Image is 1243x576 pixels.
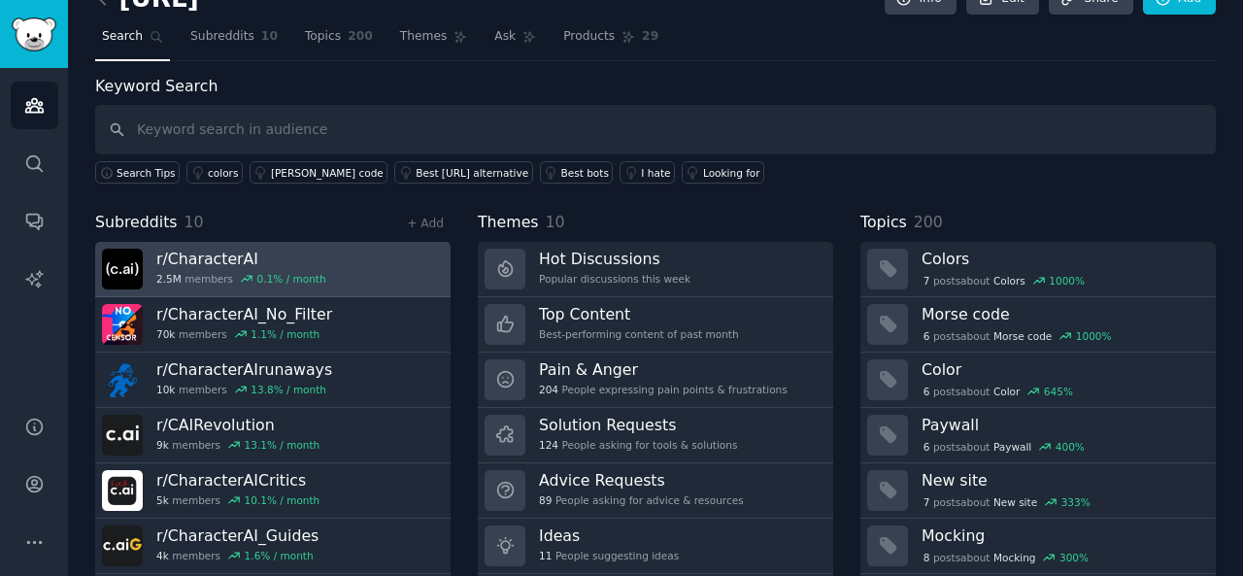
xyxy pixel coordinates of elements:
[642,28,658,46] span: 29
[95,519,451,574] a: r/CharacterAI_Guides4kmembers1.6% / month
[102,28,143,46] span: Search
[156,327,332,341] div: members
[156,272,182,286] span: 2.5M
[620,161,675,184] a: I hate
[156,438,169,452] span: 9k
[245,493,320,507] div: 10.1 % / month
[703,166,760,180] div: Looking for
[478,297,833,353] a: Top ContentBest-performing content of past month
[539,383,788,396] div: People expressing pain points & frustrations
[271,166,384,180] div: [PERSON_NAME] code
[860,519,1216,574] a: Mocking8postsaboutMocking300%
[1049,274,1085,288] div: 1000 %
[251,327,319,341] div: 1.1 % / month
[1059,551,1089,564] div: 300 %
[922,359,1202,380] h3: Color
[539,327,739,341] div: Best-performing content of past month
[993,551,1036,564] span: Mocking
[95,297,451,353] a: r/CharacterAI_No_Filter70kmembers1.1% / month
[1061,495,1091,509] div: 333 %
[922,383,1075,400] div: post s about
[860,297,1216,353] a: Morse code6postsaboutMorse code1000%
[95,161,180,184] button: Search Tips
[924,440,930,454] span: 6
[156,327,175,341] span: 70k
[156,383,175,396] span: 10k
[185,213,204,231] span: 10
[478,211,539,235] span: Themes
[556,21,665,61] a: Products29
[993,274,1025,288] span: Colors
[487,21,543,61] a: Ask
[860,242,1216,297] a: Colors7postsaboutColors1000%
[156,549,319,562] div: members
[190,28,254,46] span: Subreddits
[407,217,444,230] a: + Add
[860,211,907,235] span: Topics
[922,549,1091,566] div: post s about
[539,549,552,562] span: 11
[924,274,930,288] span: 7
[156,525,319,546] h3: r/ CharacterAI_Guides
[546,213,565,231] span: 10
[993,385,1020,398] span: Color
[186,161,243,184] a: colors
[156,304,332,324] h3: r/ CharacterAI_No_Filter
[95,353,451,408] a: r/CharacterAIrunaways10kmembers13.8% / month
[539,415,737,435] h3: Solution Requests
[922,304,1202,324] h3: Morse code
[860,408,1216,463] a: Paywall6postsaboutPaywall400%
[924,551,930,564] span: 8
[156,415,319,435] h3: r/ CAIRevolution
[95,408,451,463] a: r/CAIRevolution9kmembers13.1% / month
[305,28,341,46] span: Topics
[1044,385,1073,398] div: 645 %
[539,438,737,452] div: People asking for tools & solutions
[12,17,56,51] img: GummySearch logo
[156,470,319,491] h3: r/ CharacterAICritics
[250,161,387,184] a: [PERSON_NAME] code
[922,438,1087,456] div: post s about
[478,463,833,519] a: Advice Requests89People asking for advice & resources
[539,359,788,380] h3: Pain & Anger
[95,463,451,519] a: r/CharacterAICritics5kmembers10.1% / month
[914,213,943,231] span: 200
[245,438,320,452] div: 13.1 % / month
[641,166,670,180] div: I hate
[95,21,170,61] a: Search
[95,77,218,95] label: Keyword Search
[922,272,1087,289] div: post s about
[539,549,679,562] div: People suggesting ideas
[539,383,558,396] span: 204
[539,493,552,507] span: 89
[561,166,609,180] div: Best bots
[539,438,558,452] span: 124
[539,272,690,286] div: Popular discussions this week
[95,105,1216,154] input: Keyword search in audience
[539,470,744,491] h3: Advice Requests
[348,28,373,46] span: 200
[1076,329,1112,343] div: 1000 %
[394,161,532,184] a: Best [URL] alternative
[102,359,143,400] img: CharacterAIrunaways
[102,415,143,456] img: CAIRevolution
[563,28,615,46] span: Products
[540,161,614,184] a: Best bots
[922,470,1202,491] h3: New site
[1056,440,1085,454] div: 400 %
[922,249,1202,269] h3: Colors
[102,525,143,566] img: CharacterAI_Guides
[993,329,1052,343] span: Morse code
[156,272,326,286] div: members
[156,493,319,507] div: members
[922,493,1092,511] div: post s about
[156,249,326,269] h3: r/ CharacterAI
[860,463,1216,519] a: New site7postsaboutNew site333%
[102,304,143,345] img: CharacterAI_No_Filter
[298,21,380,61] a: Topics200
[156,549,169,562] span: 4k
[261,28,278,46] span: 10
[494,28,516,46] span: Ask
[156,383,332,396] div: members
[257,272,326,286] div: 0.1 % / month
